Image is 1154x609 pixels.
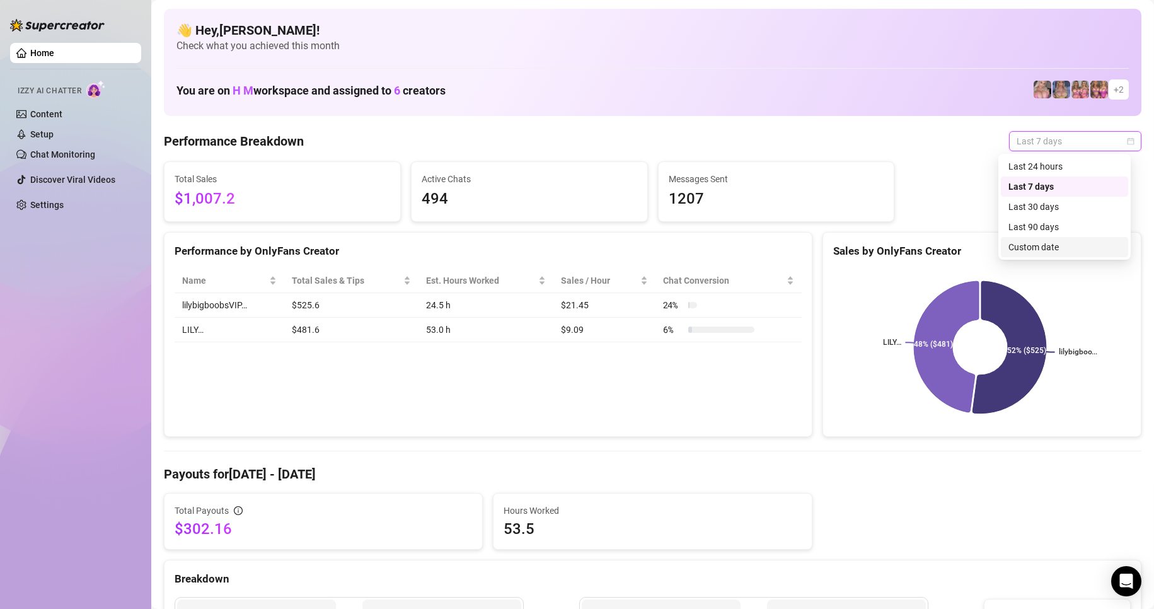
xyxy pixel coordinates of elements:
div: Sales by OnlyFans Creator [833,243,1131,260]
span: Chat Conversion [663,274,784,287]
h4: 👋 Hey, [PERSON_NAME] ! [176,21,1129,39]
a: Home [30,48,54,58]
span: Active Chats [422,172,637,186]
span: Check what you achieved this month [176,39,1129,53]
span: Total Sales [175,172,390,186]
div: Last 90 days [1001,217,1128,237]
div: Last 7 days [1001,177,1128,197]
img: logo-BBDzfeDw.svg [10,19,105,32]
a: Settings [30,200,64,210]
div: Open Intercom Messenger [1111,566,1141,596]
div: Custom date [1008,240,1121,254]
img: hotmomsvip [1071,81,1089,98]
img: lilybigboobvip [1034,81,1051,98]
div: Last 30 days [1008,200,1121,214]
div: Custom date [1001,237,1128,257]
img: hotmomlove [1090,81,1108,98]
a: Content [30,109,62,119]
span: Sales / Hour [561,274,638,287]
span: 24 % [663,298,683,312]
div: Last 24 hours [1001,156,1128,177]
span: 6 [394,84,400,97]
span: 494 [422,187,637,211]
span: $302.16 [175,519,472,539]
th: Total Sales & Tips [284,269,418,293]
td: $21.45 [553,293,655,318]
div: Last 90 days [1008,220,1121,234]
div: Last 7 days [1008,180,1121,194]
span: Messages Sent [669,172,884,186]
a: Discover Viral Videos [30,175,115,185]
td: 53.0 h [418,318,553,342]
span: $1,007.2 [175,187,390,211]
h4: Performance Breakdown [164,132,304,150]
td: $525.6 [284,293,418,318]
td: $481.6 [284,318,418,342]
text: LILY… [883,339,901,347]
div: Breakdown [175,571,1131,588]
span: Hours Worked [504,504,801,518]
span: 53.5 [504,519,801,539]
span: Total Sales & Tips [292,274,401,287]
div: Last 24 hours [1008,159,1121,173]
h4: Payouts for [DATE] - [DATE] [164,465,1141,483]
span: Name [182,274,267,287]
span: + 2 [1114,83,1124,96]
th: Chat Conversion [655,269,802,293]
span: Izzy AI Chatter [18,85,81,97]
a: Setup [30,129,54,139]
td: lilybigboobsVIP… [175,293,284,318]
div: Est. Hours Worked [426,274,536,287]
div: Performance by OnlyFans Creator [175,243,802,260]
img: lilybigboobs [1053,81,1070,98]
span: Total Payouts [175,504,229,518]
img: AI Chatter [86,80,106,98]
td: 24.5 h [418,293,553,318]
span: 1207 [669,187,884,211]
span: calendar [1127,137,1134,145]
th: Sales / Hour [553,269,655,293]
span: Last 7 days [1017,132,1134,151]
h1: You are on workspace and assigned to creators [176,84,446,98]
a: Chat Monitoring [30,149,95,159]
span: info-circle [234,506,243,515]
span: H M [233,84,253,97]
th: Name [175,269,284,293]
text: lilybigboo... [1059,348,1098,357]
td: LILY… [175,318,284,342]
span: 6 % [663,323,683,337]
td: $9.09 [553,318,655,342]
div: Last 30 days [1001,197,1128,217]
